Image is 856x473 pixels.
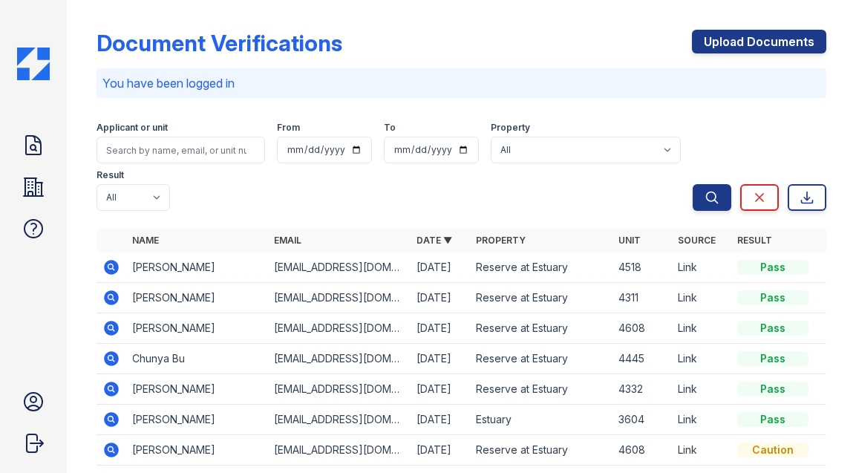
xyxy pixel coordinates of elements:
[612,252,672,283] td: 4518
[612,283,672,313] td: 4311
[672,283,731,313] td: Link
[618,235,641,246] a: Unit
[97,137,265,163] input: Search by name, email, or unit number
[737,321,808,336] div: Pass
[97,169,124,181] label: Result
[268,252,411,283] td: [EMAIL_ADDRESS][DOMAIN_NAME]
[737,412,808,427] div: Pass
[737,260,808,275] div: Pass
[416,235,452,246] a: Date ▼
[411,405,470,435] td: [DATE]
[411,252,470,283] td: [DATE]
[672,405,731,435] td: Link
[411,374,470,405] td: [DATE]
[737,443,808,457] div: Caution
[97,30,342,56] div: Document Verifications
[384,122,396,134] label: To
[126,283,269,313] td: [PERSON_NAME]
[277,122,300,134] label: From
[470,283,612,313] td: Reserve at Estuary
[737,290,808,305] div: Pass
[132,235,159,246] a: Name
[126,405,269,435] td: [PERSON_NAME]
[737,235,772,246] a: Result
[612,313,672,344] td: 4608
[268,405,411,435] td: [EMAIL_ADDRESS][DOMAIN_NAME]
[411,435,470,466] td: [DATE]
[470,344,612,374] td: Reserve at Estuary
[672,313,731,344] td: Link
[126,374,269,405] td: [PERSON_NAME]
[126,344,269,374] td: Chunya Bu
[672,252,731,283] td: Link
[126,252,269,283] td: [PERSON_NAME]
[268,344,411,374] td: [EMAIL_ADDRESS][DOMAIN_NAME]
[268,283,411,313] td: [EMAIL_ADDRESS][DOMAIN_NAME]
[612,405,672,435] td: 3604
[612,435,672,466] td: 4608
[476,235,526,246] a: Property
[97,122,168,134] label: Applicant or unit
[268,374,411,405] td: [EMAIL_ADDRESS][DOMAIN_NAME]
[268,313,411,344] td: [EMAIL_ADDRESS][DOMAIN_NAME]
[737,351,808,366] div: Pass
[126,435,269,466] td: [PERSON_NAME]
[411,344,470,374] td: [DATE]
[126,313,269,344] td: [PERSON_NAME]
[692,30,826,53] a: Upload Documents
[678,235,716,246] a: Source
[274,235,301,246] a: Email
[411,283,470,313] td: [DATE]
[737,382,808,397] div: Pass
[672,344,731,374] td: Link
[612,374,672,405] td: 4332
[470,374,612,405] td: Reserve at Estuary
[612,344,672,374] td: 4445
[470,405,612,435] td: Estuary
[672,435,731,466] td: Link
[672,374,731,405] td: Link
[102,74,820,92] p: You have been logged in
[17,48,50,80] img: CE_Icon_Blue-c292c112584629df590d857e76928e9f676e5b41ef8f769ba2f05ee15b207248.png
[470,435,612,466] td: Reserve at Estuary
[411,313,470,344] td: [DATE]
[491,122,530,134] label: Property
[470,313,612,344] td: Reserve at Estuary
[268,435,411,466] td: [EMAIL_ADDRESS][DOMAIN_NAME]
[470,252,612,283] td: Reserve at Estuary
